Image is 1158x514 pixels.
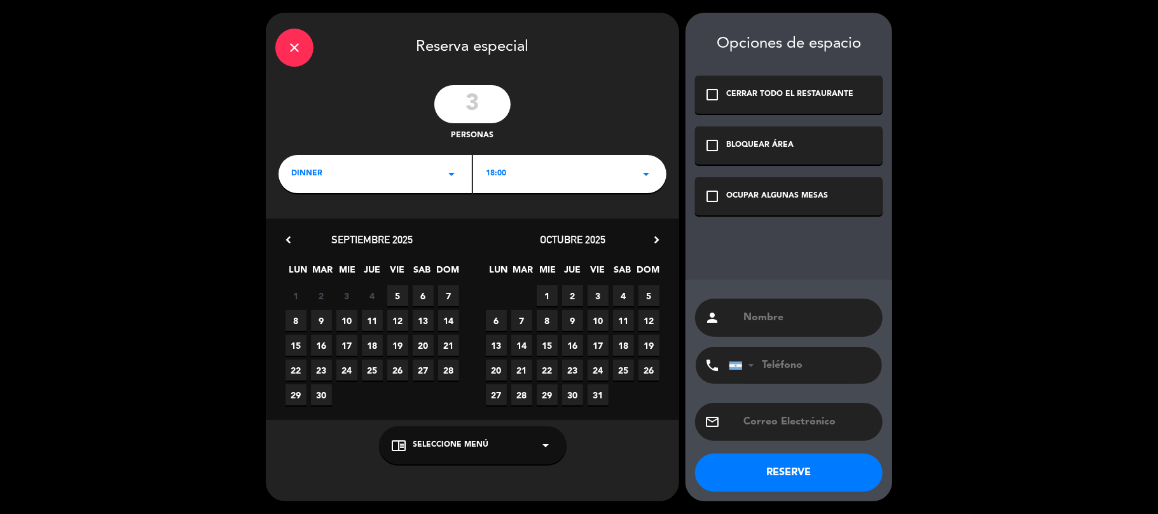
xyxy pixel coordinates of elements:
[537,384,558,405] span: 29
[336,310,357,331] span: 10
[387,310,408,331] span: 12
[729,347,869,384] input: Teléfono
[511,360,532,381] span: 21
[387,262,408,283] span: VIE
[387,285,408,306] span: 5
[311,360,332,381] span: 23
[511,384,532,405] span: 28
[612,262,633,283] span: SAB
[588,384,609,405] span: 31
[562,360,583,381] span: 23
[637,262,658,283] span: DOM
[282,233,295,247] i: chevron_left
[562,310,583,331] span: 9
[434,85,511,123] input: 0
[286,310,307,331] span: 8
[488,262,509,283] span: LUN
[695,35,883,53] div: Opciones de espacio
[438,310,459,331] span: 14
[705,87,720,102] i: check_box_outline_blank
[311,310,332,331] span: 9
[266,13,679,79] div: Reserva especial
[486,335,507,356] span: 13
[438,285,459,306] span: 7
[362,310,383,331] span: 11
[332,233,413,246] span: septiembre 2025
[562,384,583,405] span: 30
[486,168,506,180] span: 18:00
[413,439,489,452] span: Seleccione Menú
[387,360,408,381] span: 26
[705,358,720,373] i: phone
[638,360,659,381] span: 26
[638,310,659,331] span: 12
[392,438,407,453] i: chrome_reader_mode
[537,285,558,306] span: 1
[705,189,720,204] i: check_box_outline_blank
[705,138,720,153] i: check_box_outline_blank
[312,262,333,283] span: MAR
[613,335,634,356] span: 18
[362,335,383,356] span: 18
[588,335,609,356] span: 17
[311,335,332,356] span: 16
[411,262,432,283] span: SAB
[511,335,532,356] span: 14
[287,40,302,55] i: close
[444,166,459,182] i: arrow_drop_down
[486,384,507,405] span: 27
[537,360,558,381] span: 22
[336,360,357,381] span: 24
[613,310,634,331] span: 11
[286,335,307,356] span: 15
[742,309,873,327] input: Nombre
[436,262,457,283] span: DOM
[362,285,383,306] span: 4
[362,262,383,283] span: JUE
[438,335,459,356] span: 21
[729,348,759,383] div: Argentina: +54
[695,454,883,492] button: RESERVE
[413,335,434,356] span: 20
[588,360,609,381] span: 24
[726,139,794,152] div: BLOQUEAR ÁREA
[638,166,654,182] i: arrow_drop_down
[311,285,332,306] span: 2
[362,360,383,381] span: 25
[286,360,307,381] span: 22
[726,88,853,101] div: CERRAR TODO EL RESTAURANTE
[742,413,873,431] input: Correo Electrónico
[337,262,358,283] span: MIE
[562,285,583,306] span: 2
[287,262,308,283] span: LUN
[726,190,828,203] div: OCUPAR ALGUNAS MESAS
[613,360,634,381] span: 25
[540,233,605,246] span: octubre 2025
[286,285,307,306] span: 1
[291,168,322,180] span: dinner
[413,360,434,381] span: 27
[413,285,434,306] span: 6
[336,335,357,356] span: 17
[438,360,459,381] span: 28
[638,335,659,356] span: 19
[451,130,494,142] span: personas
[613,285,634,306] span: 4
[286,384,307,405] span: 29
[638,285,659,306] span: 5
[387,335,408,356] span: 19
[562,335,583,356] span: 16
[413,310,434,331] span: 13
[537,262,558,283] span: MIE
[511,310,532,331] span: 7
[588,310,609,331] span: 10
[705,310,720,325] i: person
[486,360,507,381] span: 20
[513,262,534,283] span: MAR
[486,310,507,331] span: 6
[336,285,357,306] span: 3
[539,438,554,453] i: arrow_drop_down
[588,285,609,306] span: 3
[537,310,558,331] span: 8
[650,233,663,247] i: chevron_right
